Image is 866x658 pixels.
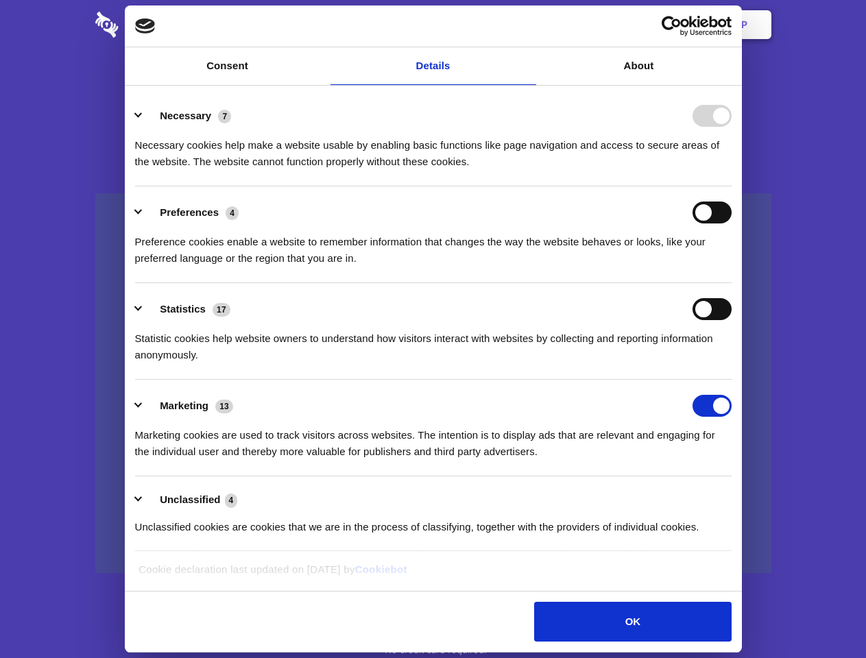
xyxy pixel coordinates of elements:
img: logo-wordmark-white-trans-d4663122ce5f474addd5e946df7df03e33cb6a1c49d2221995e7729f52c070b2.svg [95,12,213,38]
div: Preference cookies enable a website to remember information that changes the way the website beha... [135,223,732,267]
div: Necessary cookies help make a website usable by enabling basic functions like page navigation and... [135,127,732,170]
a: Cookiebot [355,563,407,575]
h4: Auto-redaction of sensitive data, encrypted data sharing and self-destructing private chats. Shar... [95,125,771,170]
a: Contact [556,3,619,46]
span: 17 [213,303,230,317]
img: logo [135,19,156,34]
div: Cookie declaration last updated on [DATE] by [128,561,738,588]
div: Unclassified cookies are cookies that we are in the process of classifying, together with the pro... [135,509,732,535]
a: About [536,47,742,85]
h1: Eliminate Slack Data Loss. [95,62,771,111]
label: Preferences [160,206,219,218]
a: Usercentrics Cookiebot - opens in a new window [612,16,732,36]
a: Details [330,47,536,85]
div: Statistic cookies help website owners to understand how visitors interact with websites by collec... [135,320,732,363]
a: Consent [125,47,330,85]
button: Marketing (13) [135,395,242,417]
button: Statistics (17) [135,298,239,320]
button: Preferences (4) [135,202,248,223]
span: 7 [218,110,231,123]
label: Marketing [160,400,208,411]
span: 4 [226,206,239,220]
button: Necessary (7) [135,105,240,127]
span: 4 [225,493,238,507]
label: Statistics [160,303,206,315]
span: 13 [215,400,233,413]
button: Unclassified (4) [135,491,246,509]
a: Wistia video thumbnail [95,193,771,574]
a: Login [622,3,682,46]
iframe: Drift Widget Chat Controller [797,589,850,642]
a: Pricing [402,3,462,46]
div: Marketing cookies are used to track visitors across websites. The intention is to display ads tha... [135,417,732,460]
button: OK [534,602,731,642]
label: Necessary [160,110,211,121]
